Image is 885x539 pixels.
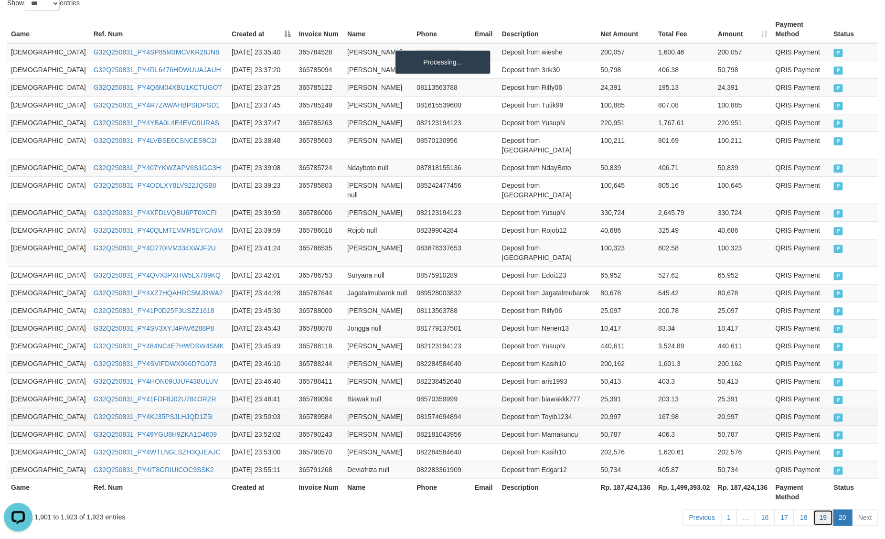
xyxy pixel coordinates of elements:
td: [DATE] 23:37:45 [228,96,295,114]
td: [DEMOGRAPHIC_DATA] [7,266,90,284]
td: 440,611 [597,337,654,355]
span: PAID [833,413,843,421]
td: 365787644 [295,284,343,302]
td: [DATE] 23:45:49 [228,337,295,355]
th: Total Fee [654,16,714,43]
th: Name [343,16,413,43]
td: 1,601.3 [654,355,714,372]
a: G32Q250831_PY4KJ35PSJLHJQD1Z5I [94,413,213,420]
td: [PERSON_NAME] [343,43,413,61]
td: 1,620.61 [654,443,714,461]
td: 082238452648 [413,372,471,390]
td: 365786753 [295,266,343,284]
th: Description [498,16,597,43]
td: [DATE] 23:53:00 [228,443,295,461]
td: 65,952 [714,266,771,284]
td: 365785122 [295,78,343,96]
td: [DATE] 23:46:40 [228,372,295,390]
td: 20,997 [597,408,654,425]
td: [PERSON_NAME] [343,408,413,425]
td: 365785724 [295,159,343,176]
td: 365786006 [295,204,343,221]
td: [DEMOGRAPHIC_DATA] [7,159,90,176]
td: 10,417 [714,319,771,337]
a: G32Q250831_PY49YGU8H9ZKA1D4609 [94,431,217,438]
span: PAID [833,66,843,75]
td: 08239904284 [413,221,471,239]
td: 100,885 [714,96,771,114]
td: QRIS Payment [771,131,830,159]
td: QRIS Payment [771,302,830,319]
td: 365788000 [295,302,343,319]
span: PAID [833,182,843,190]
td: [DEMOGRAPHIC_DATA] [7,78,90,96]
span: PAID [833,119,843,128]
span: PAID [833,84,843,92]
td: QRIS Payment [771,43,830,61]
td: [DATE] 23:45:43 [228,319,295,337]
td: QRIS Payment [771,96,830,114]
td: [PERSON_NAME] null [343,176,413,204]
td: [PERSON_NAME] [343,355,413,372]
td: 100,211 [714,131,771,159]
td: [DATE] 23:37:20 [228,61,295,78]
td: [DEMOGRAPHIC_DATA] [7,221,90,239]
td: 202,576 [597,443,654,461]
td: 365788411 [295,372,343,390]
td: QRIS Payment [771,319,830,337]
td: 365790570 [295,443,343,461]
td: [DEMOGRAPHIC_DATA] [7,319,90,337]
a: G32Q250831_PY4SVIFDWX066D7G073 [94,360,217,367]
td: QRIS Payment [771,61,830,78]
td: QRIS Payment [771,221,830,239]
td: 406.3 [654,425,714,443]
td: 365785263 [295,114,343,131]
th: Invoice Num [295,16,343,43]
td: [DATE] 23:52:02 [228,425,295,443]
td: 1,600.46 [654,43,714,61]
td: 365788078 [295,319,343,337]
div: Processing... [395,50,490,74]
td: [PERSON_NAME] [343,337,413,355]
td: QRIS Payment [771,239,830,266]
td: 365789094 [295,390,343,408]
td: 220,951 [714,114,771,131]
td: 50,839 [597,159,654,176]
td: [DATE] 23:35:40 [228,43,295,61]
th: Created at: activate to sort column descending [228,16,295,43]
a: G32Q250831_PY4Q6M04XBU1KCTUGOT [94,84,222,91]
td: 24,391 [597,78,654,96]
td: 365786535 [295,239,343,266]
td: Ndayboto null [343,159,413,176]
td: 2,645.79 [654,204,714,221]
td: Jagatalmubarok null [343,284,413,302]
td: [DATE] 23:48:41 [228,390,295,408]
td: [DATE] 23:38:48 [228,131,295,159]
td: Deposit from wieshe [498,43,597,61]
td: 25,097 [714,302,771,319]
th: Email [471,16,498,43]
td: 527.62 [654,266,714,284]
span: PAID [833,137,843,145]
td: QRIS Payment [771,390,830,408]
td: 365791268 [295,461,343,478]
span: PAID [833,290,843,298]
span: PAID [833,227,843,235]
td: QRIS Payment [771,355,830,372]
td: [DATE] 23:39:59 [228,204,295,221]
td: [DEMOGRAPHIC_DATA] [7,131,90,159]
td: [DATE] 23:39:23 [228,176,295,204]
td: 100,323 [714,239,771,266]
td: 40,686 [597,221,654,239]
td: [PERSON_NAME] [343,61,413,78]
a: 20 [832,509,853,526]
td: QRIS Payment [771,176,830,204]
td: 365790243 [295,425,343,443]
a: 18 [793,509,813,526]
td: Deposit from [GEOGRAPHIC_DATA] [498,176,597,204]
td: Deposit from Mamakuncu [498,425,597,443]
td: Deposit from NdayBoto [498,159,597,176]
td: 365788244 [295,355,343,372]
td: 50,734 [714,461,771,478]
td: Deposit from [GEOGRAPHIC_DATA] [498,131,597,159]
